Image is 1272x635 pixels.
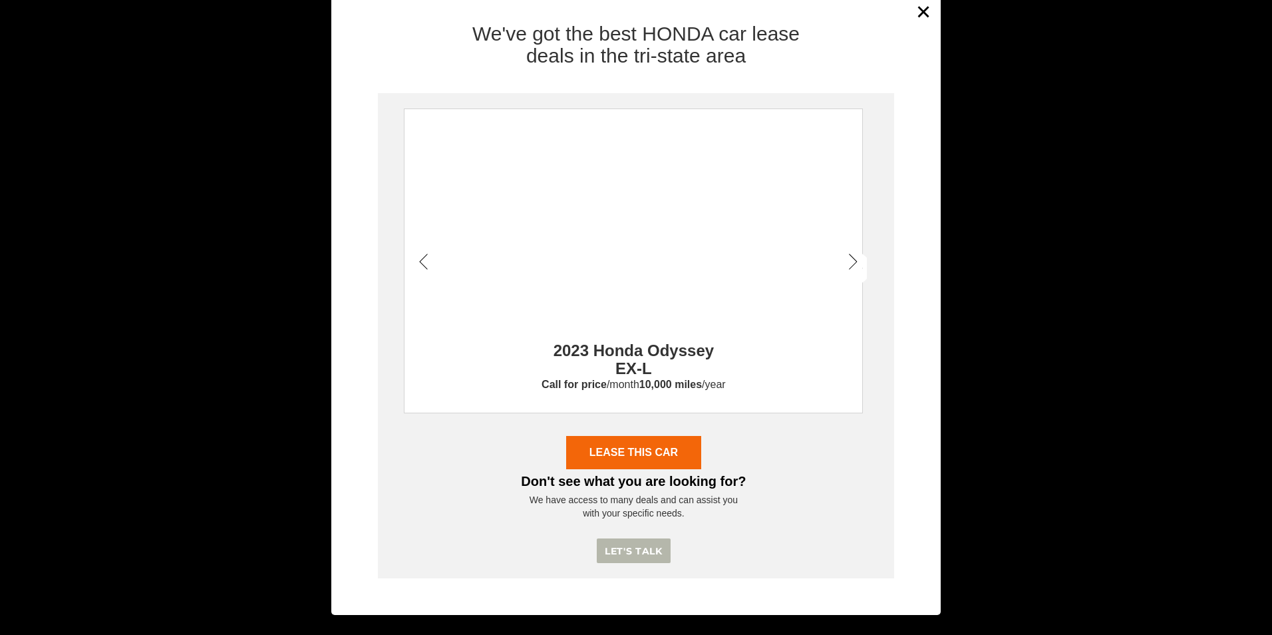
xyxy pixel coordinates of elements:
[404,493,863,520] p: We have access to many deals and can assist you with your specific needs.
[597,546,671,556] a: LET'S TALK
[639,379,702,390] strong: 10,000 miles
[542,379,607,390] strong: Call for price
[404,377,862,393] p: /month /year
[540,318,727,377] h2: 2023 Honda Odyssey EX-L
[404,469,863,493] h3: Don't see what you are looking for?
[404,229,862,393] a: 2023 Honda Odyssey EX-LCall for price/month10,000 miles/year
[341,23,931,67] h2: We've got the best HONDA car lease deals in the tri-state area
[597,538,671,563] button: LET'S TALK
[566,436,701,469] a: Lease THIS CAR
